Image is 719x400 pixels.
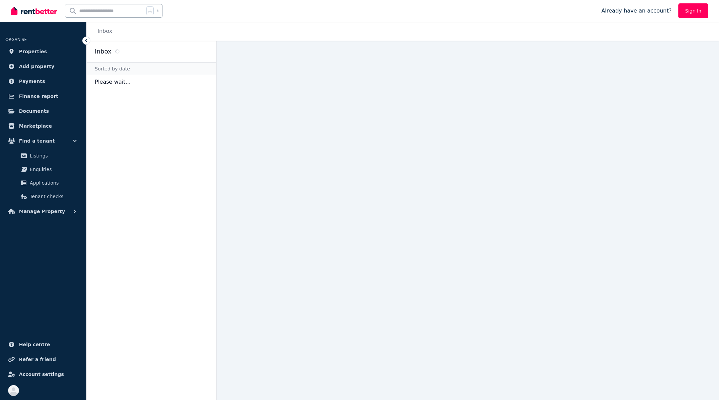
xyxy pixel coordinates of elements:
[11,6,57,16] img: RentBetter
[601,7,672,15] span: Already have an account?
[5,104,81,118] a: Documents
[87,22,121,41] nav: Breadcrumb
[19,62,55,70] span: Add property
[30,152,75,160] span: Listings
[156,8,159,14] span: k
[97,28,112,34] a: Inbox
[19,137,55,145] span: Find a tenant
[19,370,64,378] span: Account settings
[5,353,81,366] a: Refer a friend
[19,207,65,215] span: Manage Property
[87,75,216,89] p: Please wait...
[95,47,111,56] h2: Inbox
[30,179,75,187] span: Applications
[19,92,58,100] span: Finance report
[19,340,50,349] span: Help centre
[19,107,49,115] span: Documents
[8,149,78,163] a: Listings
[678,3,708,18] a: Sign In
[30,192,75,201] span: Tenant checks
[19,122,52,130] span: Marketplace
[8,163,78,176] a: Enquiries
[5,134,81,148] button: Find a tenant
[8,190,78,203] a: Tenant checks
[8,176,78,190] a: Applications
[5,205,81,218] button: Manage Property
[5,60,81,73] a: Add property
[5,45,81,58] a: Properties
[5,75,81,88] a: Payments
[5,37,27,42] span: ORGANISE
[19,355,56,363] span: Refer a friend
[5,89,81,103] a: Finance report
[19,77,45,85] span: Payments
[5,338,81,351] a: Help centre
[5,119,81,133] a: Marketplace
[87,62,216,75] div: Sorted by date
[30,165,75,173] span: Enquiries
[19,47,47,56] span: Properties
[5,367,81,381] a: Account settings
